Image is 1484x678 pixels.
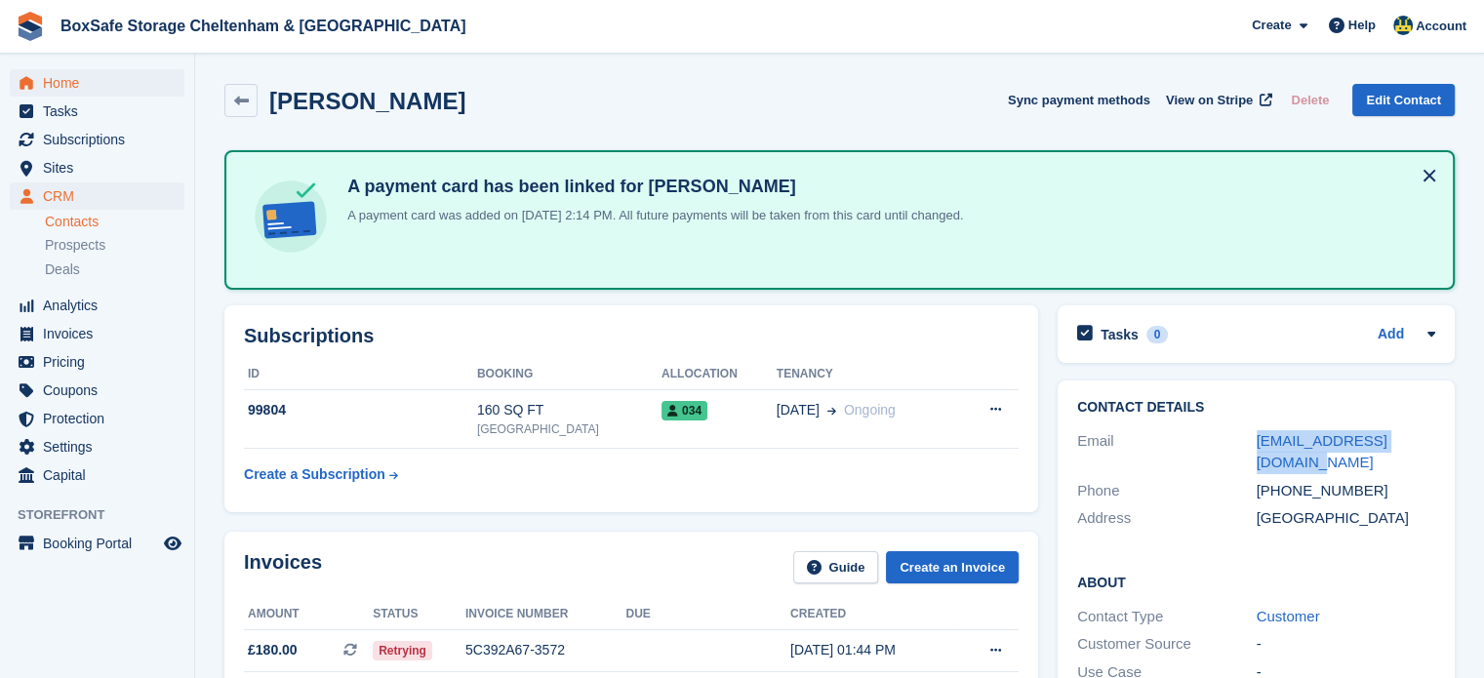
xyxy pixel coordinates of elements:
span: Home [43,69,160,97]
a: Contacts [45,213,184,231]
a: menu [10,69,184,97]
span: Coupons [43,377,160,404]
span: Analytics [43,292,160,319]
a: menu [10,126,184,153]
h2: Tasks [1101,326,1139,343]
span: Subscriptions [43,126,160,153]
a: View on Stripe [1158,84,1276,116]
a: menu [10,530,184,557]
div: [GEOGRAPHIC_DATA] [1257,507,1436,530]
span: £180.00 [248,640,298,660]
th: ID [244,359,477,390]
a: Preview store [161,532,184,555]
span: Create [1252,16,1291,35]
div: Phone [1077,480,1257,502]
button: Delete [1283,84,1337,116]
span: Storefront [18,505,194,525]
span: Sites [43,154,160,181]
a: menu [10,405,184,432]
span: Protection [43,405,160,432]
th: Created [790,599,955,630]
h2: Contact Details [1077,400,1435,416]
span: Account [1416,17,1466,36]
div: Customer Source [1077,633,1257,656]
span: CRM [43,182,160,210]
h2: Invoices [244,551,322,583]
a: Deals [45,259,184,280]
span: Booking Portal [43,530,160,557]
div: 0 [1146,326,1169,343]
h2: About [1077,572,1435,591]
div: 5C392A67-3572 [465,640,626,660]
h4: A payment card has been linked for [PERSON_NAME] [340,176,963,198]
img: Kim Virabi [1393,16,1413,35]
a: menu [10,320,184,347]
div: [PHONE_NUMBER] [1257,480,1436,502]
p: A payment card was added on [DATE] 2:14 PM. All future payments will be taken from this card unti... [340,206,963,225]
span: View on Stripe [1166,91,1253,110]
span: 034 [662,401,707,420]
button: Sync payment methods [1008,84,1150,116]
h2: Subscriptions [244,325,1019,347]
a: menu [10,461,184,489]
span: Deals [45,260,80,279]
a: Guide [793,551,879,583]
a: Customer [1257,608,1320,624]
a: Prospects [45,235,184,256]
span: Settings [43,433,160,460]
a: Edit Contact [1352,84,1455,116]
a: [EMAIL_ADDRESS][DOMAIN_NAME] [1257,432,1387,471]
span: Pricing [43,348,160,376]
div: Email [1077,430,1257,474]
h2: [PERSON_NAME] [269,88,465,114]
a: menu [10,182,184,210]
a: menu [10,292,184,319]
a: menu [10,348,184,376]
a: BoxSafe Storage Cheltenham & [GEOGRAPHIC_DATA] [53,10,473,42]
div: 99804 [244,400,477,420]
span: Ongoing [844,402,896,418]
span: [DATE] [777,400,820,420]
img: stora-icon-8386f47178a22dfd0bd8f6a31ec36ba5ce8667c1dd55bd0f319d3a0aa187defe.svg [16,12,45,41]
span: Invoices [43,320,160,347]
div: Address [1077,507,1257,530]
span: Capital [43,461,160,489]
th: Amount [244,599,373,630]
a: Create a Subscription [244,457,398,493]
a: menu [10,154,184,181]
span: Retrying [373,641,432,660]
div: 160 SQ FT [477,400,662,420]
span: Prospects [45,236,105,255]
a: Add [1378,324,1404,346]
span: Help [1348,16,1376,35]
th: Due [625,599,790,630]
a: Create an Invoice [886,551,1019,583]
a: menu [10,98,184,125]
div: Create a Subscription [244,464,385,485]
a: menu [10,433,184,460]
div: Contact Type [1077,606,1257,628]
a: menu [10,377,184,404]
span: Tasks [43,98,160,125]
img: card-linked-ebf98d0992dc2aeb22e95c0e3c79077019eb2392cfd83c6a337811c24bc77127.svg [250,176,332,258]
div: [GEOGRAPHIC_DATA] [477,420,662,438]
th: Booking [477,359,662,390]
th: Status [373,599,465,630]
th: Allocation [662,359,777,390]
div: [DATE] 01:44 PM [790,640,955,660]
th: Tenancy [777,359,957,390]
th: Invoice number [465,599,626,630]
div: - [1257,633,1436,656]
